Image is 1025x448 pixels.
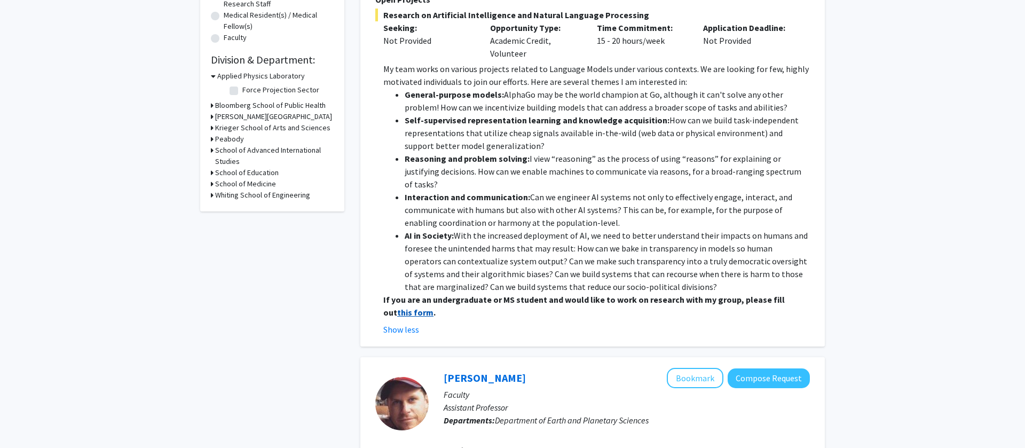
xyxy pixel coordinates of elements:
[383,34,474,47] div: Not Provided
[215,190,310,201] h3: Whiting School of Engineering
[215,145,334,167] h3: School of Advanced International Studies
[383,62,810,88] p: My team works on various projects related to Language Models under various contexts. We are looki...
[495,415,649,426] span: Department of Earth and Planetary Sciences
[703,21,794,34] p: Application Deadline:
[728,368,810,388] button: Compose Request to Daniel Viete
[482,21,589,60] div: Academic Credit, Volunteer
[242,84,319,96] label: Force Projection Sector
[405,88,810,114] li: AlphaGo may be the world champion at Go, although it can't solve any other problem! How can we in...
[405,192,530,202] strong: Interaction and communication:
[405,115,669,125] strong: Self-supervised representation learning and knowledge acquisition:
[597,21,688,34] p: Time Commitment:
[215,100,326,111] h3: Bloomberg School of Public Health
[405,152,810,191] li: I view “reasoning” as the process of using “reasons” for explaining or justifying decisions. How ...
[215,122,330,133] h3: Krieger School of Arts and Sciences
[215,111,332,122] h3: [PERSON_NAME][GEOGRAPHIC_DATA]
[383,21,474,34] p: Seeking:
[215,167,279,178] h3: School of Education
[667,368,723,388] button: Add Daniel Viete to Bookmarks
[490,21,581,34] p: Opportunity Type:
[695,21,802,60] div: Not Provided
[405,89,504,100] strong: General-purpose models:
[217,70,305,82] h3: Applied Physics Laboratory
[397,307,433,318] a: this form
[444,401,810,414] p: Assistant Professor
[444,371,526,384] a: [PERSON_NAME]
[224,32,247,43] label: Faculty
[215,133,244,145] h3: Peabody
[444,388,810,401] p: Faculty
[405,114,810,152] li: How can we build task-independent representations that utilize cheap signals available in-the-wil...
[215,178,276,190] h3: School of Medicine
[405,230,454,241] strong: AI in Society:
[405,191,810,229] li: Can we engineer AI systems not only to effectively engage, interact, and communicate with humans ...
[224,10,334,32] label: Medical Resident(s) / Medical Fellow(s)
[405,229,810,293] li: With the increased deployment of AI, we need to better understand their impacts on humans and for...
[383,294,785,318] strong: If you are an undergraduate or MS student and would like to work on research with my group, pleas...
[444,415,495,426] b: Departments:
[405,153,530,164] strong: Reasoning and problem solving:
[383,323,419,336] button: Show less
[589,21,696,60] div: 15 - 20 hours/week
[211,53,334,66] h2: Division & Department:
[8,400,45,440] iframe: Chat
[433,307,436,318] strong: .
[375,9,810,21] span: Research on Artificial Intelligence and Natural Language Processing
